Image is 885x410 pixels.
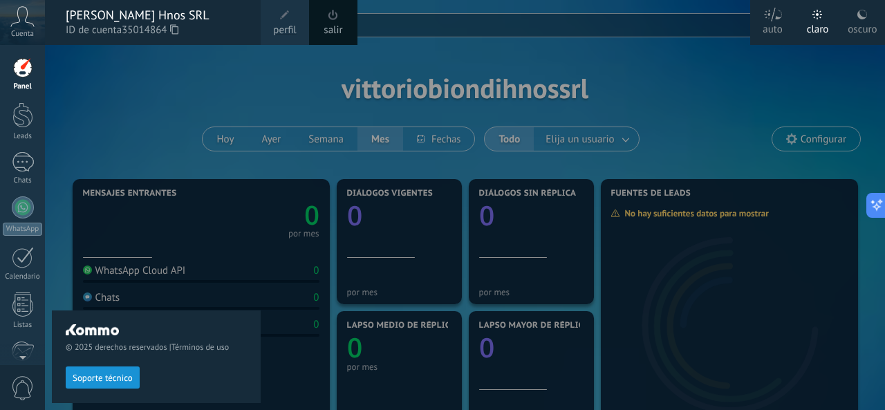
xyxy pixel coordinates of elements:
span: ID de cuenta [66,23,247,38]
div: Calendario [3,272,43,281]
div: [PERSON_NAME] Hnos SRL [66,8,247,23]
div: Chats [3,176,43,185]
div: Leads [3,132,43,141]
div: claro [807,9,829,45]
div: WhatsApp [3,223,42,236]
div: Listas [3,321,43,330]
div: auto [763,9,783,45]
div: oscuro [848,9,877,45]
a: salir [324,23,342,38]
a: Soporte técnico [66,372,140,382]
span: © 2025 derechos reservados | [66,342,247,353]
span: 35014864 [122,23,178,38]
button: Soporte técnico [66,366,140,389]
a: Términos de uso [171,342,229,353]
div: Panel [3,82,43,91]
span: Cuenta [11,30,34,39]
span: perfil [273,23,296,38]
span: Soporte técnico [73,373,133,383]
